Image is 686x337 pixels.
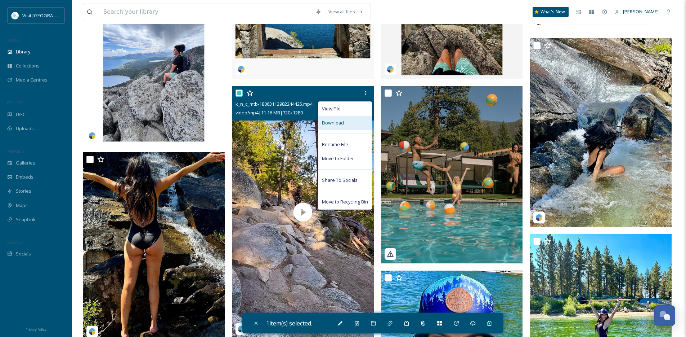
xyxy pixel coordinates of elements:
[535,214,543,221] img: snapsea-logo.png
[16,250,31,257] span: Socials
[89,132,96,139] img: snapsea-logo.png
[322,155,354,162] span: Move to Folder
[387,66,394,73] img: snapsea-logo.png
[266,319,312,327] span: 1 item(s) selected.
[16,174,33,180] span: Embeds
[16,159,35,166] span: Galleries
[16,216,36,223] span: SnapLink
[7,37,20,43] span: MEDIA
[16,188,31,194] span: Stories
[238,325,245,333] img: snapsea-logo.png
[322,198,368,205] span: Move to Recycling Bin
[83,3,225,145] img: ang3lbisous-18075703390974944.jpeg
[623,8,659,15] span: [PERSON_NAME]
[12,12,19,19] img: download.jpeg
[16,76,48,83] span: Media Centres
[322,177,358,184] span: Share To Socials
[530,38,672,227] img: ana.lounds-17940132411020704.jpeg
[100,4,312,20] input: Search your library
[236,101,313,107] span: k_n_c_mtb-18063112982244425.mp4
[7,148,24,154] span: WIDGETS
[16,202,28,209] span: Maps
[22,12,78,19] span: Visit [GEOGRAPHIC_DATA]
[26,325,46,333] a: Privacy Policy
[16,62,40,69] span: Collections
[611,5,662,19] a: [PERSON_NAME]
[7,239,22,245] span: SOCIALS
[533,7,569,17] a: What's New
[89,328,96,335] img: snapsea-logo.png
[16,48,30,55] span: Library
[238,66,245,73] img: snapsea-logo.png
[16,125,34,132] span: Uploads
[322,105,341,112] span: View File
[381,86,523,264] img: stationhouseinn-5187577.jpg
[654,305,675,326] button: Open Chat
[16,111,26,118] span: UGC
[322,119,344,126] span: Download
[7,100,23,105] span: COLLECT
[236,109,303,116] span: video/mp4 | 11.16 MB | 720 x 1280
[325,5,367,19] a: View all files
[322,141,348,148] span: Rename File
[26,327,46,332] span: Privacy Policy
